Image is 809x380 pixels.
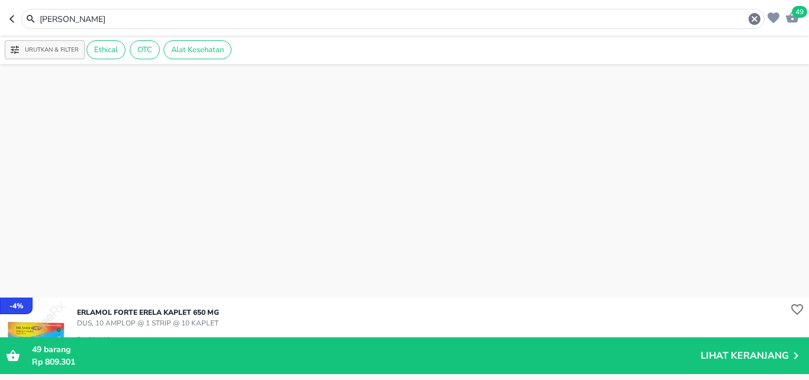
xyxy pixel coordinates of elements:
[32,356,75,368] span: Rp 809.301
[32,344,41,355] span: 49
[9,301,23,311] p: - 4 %
[130,40,160,59] div: OTC
[32,343,701,356] p: barang
[77,318,219,328] p: DUS, 10 AMPLOP @ 1 STRIP @ 10 KAPLET
[130,44,159,55] span: OTC
[792,6,807,18] span: 49
[77,307,219,318] p: ERLAMOL FORTE Erela KAPLET 650 MG
[163,40,232,59] div: Alat Kesehatan
[5,40,85,59] button: Urutkan & Filter
[782,7,800,25] button: 49
[87,44,125,55] span: Ethical
[38,13,747,25] input: Cari 4000+ produk di sini
[77,334,117,345] p: Rp 31.442
[25,46,79,55] p: Urutkan & Filter
[164,44,231,55] span: Alat Kesehatan
[86,40,126,59] div: Ethical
